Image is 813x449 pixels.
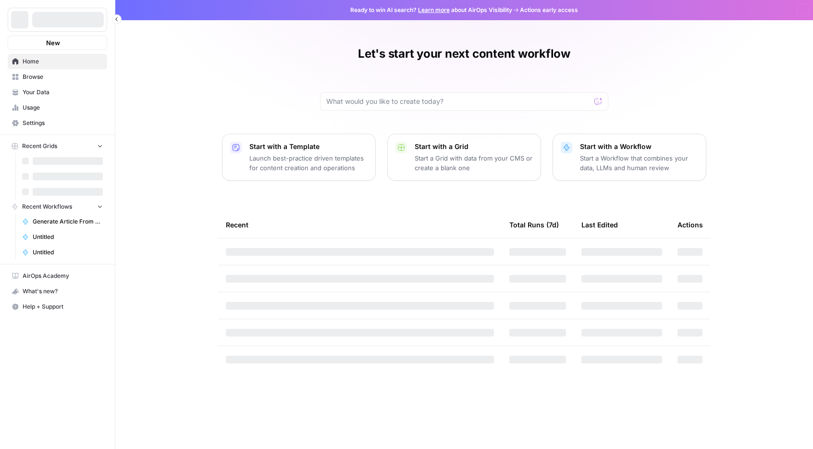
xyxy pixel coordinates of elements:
button: New [8,36,107,50]
button: Start with a WorkflowStart a Workflow that combines your data, LLMs and human review [553,134,706,181]
div: What's new? [8,284,107,299]
input: What would you like to create today? [326,97,591,106]
span: Your Data [23,88,103,97]
h1: Let's start your next content workflow [358,46,570,62]
button: Start with a TemplateLaunch best-practice driven templates for content creation and operations [222,134,376,181]
span: Home [23,57,103,66]
span: Settings [23,119,103,127]
a: Home [8,54,107,69]
span: Recent Grids [22,142,57,150]
span: Browse [23,73,103,81]
div: Total Runs (7d) [509,212,559,238]
p: Start with a Grid [415,142,533,151]
p: Start a Grid with data from your CMS or create a blank one [415,153,533,173]
a: Browse [8,69,107,85]
span: Untitled [33,233,103,241]
span: Help + Support [23,302,103,311]
button: What's new? [8,284,107,299]
button: Start with a GridStart a Grid with data from your CMS or create a blank one [387,134,541,181]
span: Usage [23,103,103,112]
span: Actions early access [520,6,578,14]
p: Start a Workflow that combines your data, LLMs and human review [580,153,698,173]
div: Recent [226,212,494,238]
a: Generate Article From Outline [18,214,107,229]
span: Untitled [33,248,103,257]
a: Untitled [18,245,107,260]
button: Help + Support [8,299,107,314]
a: Learn more [418,6,450,13]
a: Untitled [18,229,107,245]
a: Usage [8,100,107,115]
a: Settings [8,115,107,131]
div: Actions [677,212,703,238]
button: Recent Grids [8,139,107,153]
div: Last Edited [581,212,618,238]
span: New [46,38,60,48]
span: AirOps Academy [23,272,103,280]
p: Start with a Template [249,142,368,151]
a: Your Data [8,85,107,100]
button: Recent Workflows [8,200,107,214]
span: Ready to win AI search? about AirOps Visibility [350,6,512,14]
a: AirOps Academy [8,268,107,284]
span: Generate Article From Outline [33,217,103,226]
p: Launch best-practice driven templates for content creation and operations [249,153,368,173]
span: Recent Workflows [22,202,72,211]
p: Start with a Workflow [580,142,698,151]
